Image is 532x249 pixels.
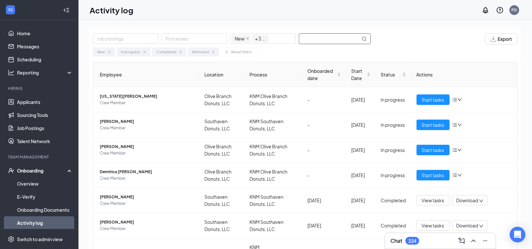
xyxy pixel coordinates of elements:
[351,222,370,229] div: [DATE]
[422,172,444,179] span: Start tasks
[100,200,194,207] span: Crew Member
[422,222,444,229] span: View tasks
[351,96,370,103] div: [DATE]
[411,62,517,87] th: Actions
[244,163,302,188] td: KNM Olive Branch Donuts, LLC
[307,121,341,128] div: -
[479,224,484,228] span: down
[480,236,490,246] button: Minimize
[244,213,302,238] td: KNM Southaven Donuts, LLC
[422,96,444,103] span: Start tasks
[199,138,244,163] td: Olive Branch Donuts, LLC
[100,143,194,150] span: [PERSON_NAME]
[468,236,479,246] button: ChevronUp
[307,172,341,179] div: -
[422,146,444,154] span: Start tasks
[452,173,457,178] span: bars
[100,169,194,175] span: Demtrica [PERSON_NAME]
[255,35,266,42] span: + 3 ...
[381,146,406,154] div: In progress
[512,7,517,13] div: PD
[100,194,194,200] span: [PERSON_NAME]
[199,62,244,87] th: Location
[8,236,14,242] svg: Settings
[307,96,341,103] div: -
[8,86,72,91] div: Hiring
[252,35,268,42] span: + 3 ...
[232,35,251,42] span: New
[17,95,73,108] a: Applicants
[244,112,302,138] td: KNM Southaven Donuts, LLC
[90,5,133,16] h1: Activity log
[417,195,450,206] button: View tasks
[376,62,411,87] th: Status
[470,237,477,245] svg: ChevronUp
[302,62,346,87] th: Onboarded date
[452,122,457,127] span: bars
[496,6,504,14] svg: QuestionInfo
[381,222,406,229] div: Completed
[481,237,489,245] svg: Minimize
[17,27,73,40] a: Home
[457,97,462,102] span: down
[17,108,73,122] a: Sourcing Tools
[307,67,336,82] span: Onboarded date
[17,167,67,174] div: Onboarding
[457,148,462,152] span: down
[100,125,194,131] span: Crew Member
[100,219,194,225] span: [PERSON_NAME]
[346,62,376,87] th: Start Date
[307,197,341,204] div: [DATE]
[17,122,73,135] a: Job Postings
[246,37,249,40] span: close
[458,237,466,245] svg: ComposeMessage
[498,37,512,41] span: Export
[417,170,450,180] button: Start tasks
[351,146,370,154] div: [DATE]
[482,6,489,14] svg: Notifications
[17,236,63,242] div: Switch to admin view
[156,49,176,55] div: Completed
[479,199,484,203] span: down
[456,222,478,229] span: Download
[456,236,467,246] button: ComposeMessage
[17,190,73,203] a: E-Verify
[192,49,209,55] div: Removed
[417,220,450,231] button: View tasks
[17,40,73,53] a: Messages
[457,123,462,127] span: down
[17,135,73,148] a: Talent Network
[351,67,366,82] span: Start Date
[100,150,194,157] span: Crew Member
[100,225,194,232] span: Crew Member
[17,203,73,216] a: Onboarding Documents
[199,188,244,213] td: Southaven Donuts, LLC
[422,121,444,128] span: Start tasks
[199,112,244,138] td: Southaven Donuts, LLC
[199,213,244,238] td: Southaven Donuts, LLC
[100,118,194,125] span: [PERSON_NAME]
[307,222,341,229] div: [DATE]
[17,69,73,76] div: Reporting
[408,238,416,244] div: 224
[244,62,302,87] th: Process
[417,120,450,130] button: Start tasks
[456,197,478,204] span: Download
[231,49,252,55] div: Reset filters
[351,197,370,204] div: [DATE]
[510,227,525,242] div: Open Intercom Messenger
[457,173,462,177] span: down
[381,71,401,78] span: Status
[351,172,370,179] div: [DATE]
[422,197,444,204] span: View tasks
[235,35,245,42] span: New
[8,167,14,174] svg: UserCheck
[244,87,302,112] td: KNM Olive Branch Donuts, LLC
[390,237,402,244] h3: Chat
[17,177,73,190] a: Overview
[244,138,302,163] td: KNM Olive Branch Donuts, LLC
[97,49,105,55] div: New
[7,7,14,13] svg: WorkstreamLogo
[121,49,140,55] div: In progress
[381,197,406,204] div: Completed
